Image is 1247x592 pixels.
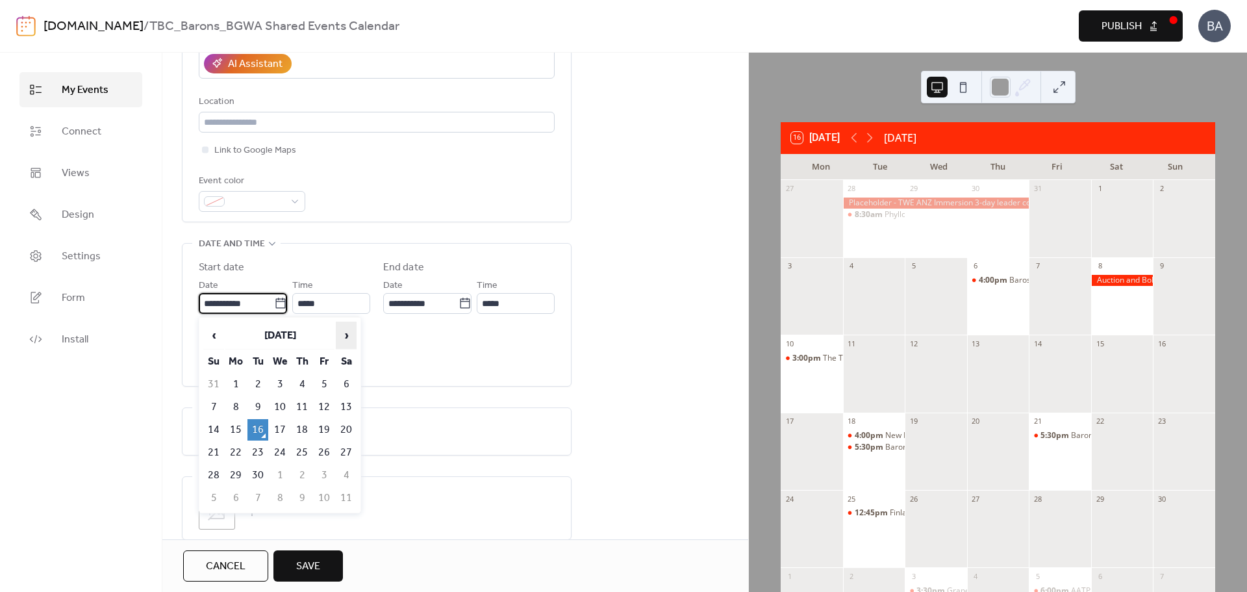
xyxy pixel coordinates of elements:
td: 29 [225,465,246,486]
td: 1 [270,465,290,486]
div: 30 [1157,494,1166,504]
td: 6 [225,487,246,509]
div: 15 [1095,339,1105,348]
div: 23 [1157,417,1166,426]
div: 17 [785,417,794,426]
td: 8 [225,396,246,418]
span: Install [62,332,88,348]
th: Mo [225,351,246,372]
div: Finlaysons Roadshow (MH) [843,508,905,519]
div: 28 [1033,494,1042,504]
td: 9 [247,396,268,418]
td: 15 [225,419,246,441]
div: 3 [909,571,918,581]
td: 18 [292,419,312,441]
span: Date [199,278,218,294]
div: Sat [1087,154,1146,180]
div: 5 [909,261,918,271]
button: AI Assistant [204,54,292,73]
div: 24 [785,494,794,504]
td: 8 [270,487,290,509]
span: Link to Google Maps [214,143,296,159]
span: My Events [62,83,108,98]
span: 12:45pm [855,508,890,519]
img: logo [16,16,36,36]
span: 5:30pm [855,442,885,453]
div: 21 [1033,417,1042,426]
a: Views [19,155,142,190]
th: Tu [247,351,268,372]
div: 1 [785,571,794,581]
th: Sa [336,351,357,372]
span: 8:30am [855,209,885,220]
th: We [270,351,290,372]
div: 10 [785,339,794,348]
td: 16 [247,419,268,441]
td: 1 [225,374,246,395]
div: 26 [909,494,918,504]
div: 4 [847,261,857,271]
div: End date [383,260,424,276]
span: Save [296,559,320,574]
div: 29 [909,184,918,194]
span: 4:00pm [979,275,1009,286]
td: 12 [314,396,334,418]
div: The Tailor Tasting - Webb 2 pax [781,353,843,364]
div: Finlaysons Roadshow (MH) [890,508,987,519]
div: Barons and Vine Owners end of Year Drinks [1071,430,1229,441]
div: 20 [971,417,981,426]
div: 30 [971,184,981,194]
td: 3 [314,465,334,486]
a: Form [19,280,142,315]
td: 31 [203,374,224,395]
div: Mon [791,154,850,180]
td: 2 [292,465,312,486]
div: 14 [1033,339,1042,348]
div: 12 [909,339,918,348]
td: 13 [336,396,357,418]
div: Sun [1146,154,1205,180]
div: 8 [1095,261,1105,271]
div: Event color [199,174,303,189]
div: Barossa Australia AGM (MH) [967,275,1029,286]
th: Th [292,351,312,372]
div: New Barons meeting [885,430,961,441]
div: 18 [847,417,857,426]
div: 22 [1095,417,1105,426]
button: Cancel [183,550,268,582]
span: Views [62,166,90,181]
div: Thu [968,154,1027,180]
div: Barons GC meeting [885,442,956,453]
div: 13 [971,339,981,348]
span: › [336,322,356,348]
div: Phylloxera Simulation Event (NR) [885,209,1002,220]
div: Start date [199,260,244,276]
div: 7 [1157,571,1166,581]
button: Save [273,550,343,582]
div: 7 [1033,261,1042,271]
td: 10 [314,487,334,509]
td: 7 [203,396,224,418]
div: Barons GC meeting [843,442,905,453]
div: 28 [847,184,857,194]
span: Date and time [199,237,265,252]
div: New Barons meeting [843,430,905,441]
td: 6 [336,374,357,395]
span: Connect [62,124,101,140]
span: 4:00pm [855,430,885,441]
td: 19 [314,419,334,441]
div: 4 [971,571,981,581]
a: [DOMAIN_NAME] [44,14,144,39]
span: Design [62,207,94,223]
div: Phylloxera Simulation Event (NR) [843,209,905,220]
a: My Events [19,72,142,107]
div: 2 [1157,184,1166,194]
td: 11 [336,487,357,509]
div: 31 [1033,184,1042,194]
a: Connect [19,114,142,149]
div: [DATE] [884,130,916,146]
div: Placeholder - TWE ANZ Immersion 3-day leader course [843,198,1029,209]
div: 29 [1095,494,1105,504]
a: Settings [19,238,142,274]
